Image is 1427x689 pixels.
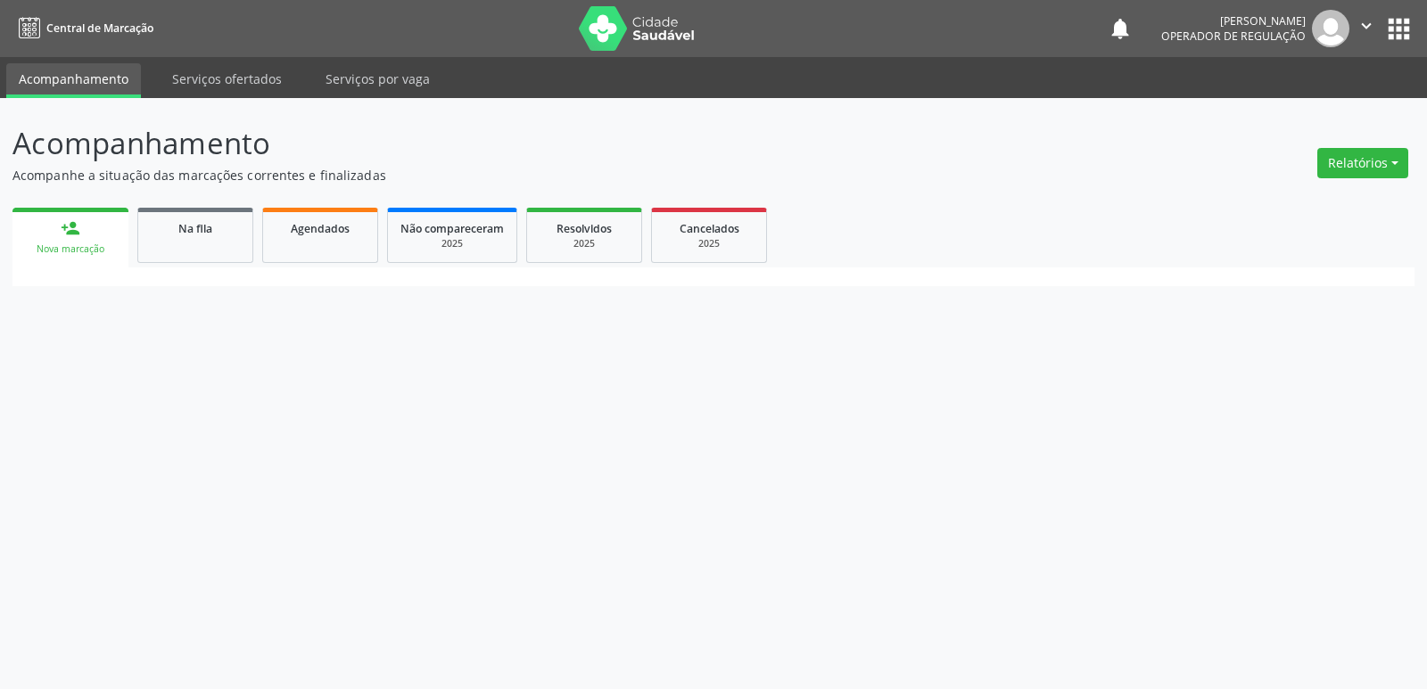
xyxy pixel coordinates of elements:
[1108,16,1133,41] button: notifications
[1357,16,1376,36] i: 
[12,121,994,166] p: Acompanhamento
[6,63,141,98] a: Acompanhamento
[1317,148,1408,178] button: Relatórios
[1312,10,1349,47] img: img
[160,63,294,94] a: Serviços ofertados
[400,221,504,236] span: Não compareceram
[400,237,504,250] div: 2025
[178,221,212,236] span: Na fila
[291,221,350,236] span: Agendados
[557,221,612,236] span: Resolvidos
[664,237,754,250] div: 2025
[680,221,739,236] span: Cancelados
[1383,13,1415,45] button: apps
[61,218,80,238] div: person_add
[12,13,153,43] a: Central de Marcação
[1161,29,1306,44] span: Operador de regulação
[46,21,153,36] span: Central de Marcação
[12,166,994,185] p: Acompanhe a situação das marcações correntes e finalizadas
[313,63,442,94] a: Serviços por vaga
[25,242,116,256] div: Nova marcação
[540,237,629,250] div: 2025
[1349,10,1383,47] button: 
[1161,13,1306,29] div: [PERSON_NAME]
